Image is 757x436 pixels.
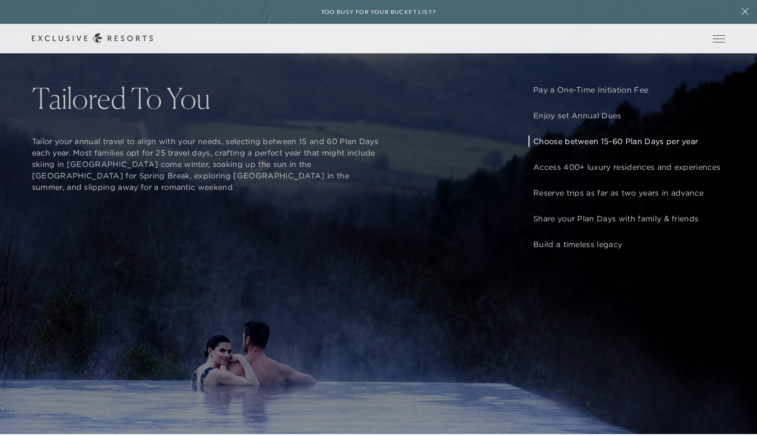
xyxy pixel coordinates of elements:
[533,135,720,147] p: Choose between 15-60 Plan Days per year
[533,84,720,95] p: Pay a One-Time Initiation Fee
[533,239,720,250] p: Build a timeless legacy
[321,8,436,17] h6: Too busy for your bucket list?
[533,110,720,121] p: Enjoy set Annual Dues
[533,161,720,173] p: Access 400+ luxury residences and experiences
[713,35,725,42] button: Open navigation
[533,187,720,198] p: Reserve trips as far as two years in advance
[533,213,720,224] p: Share your Plan Days with family & friends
